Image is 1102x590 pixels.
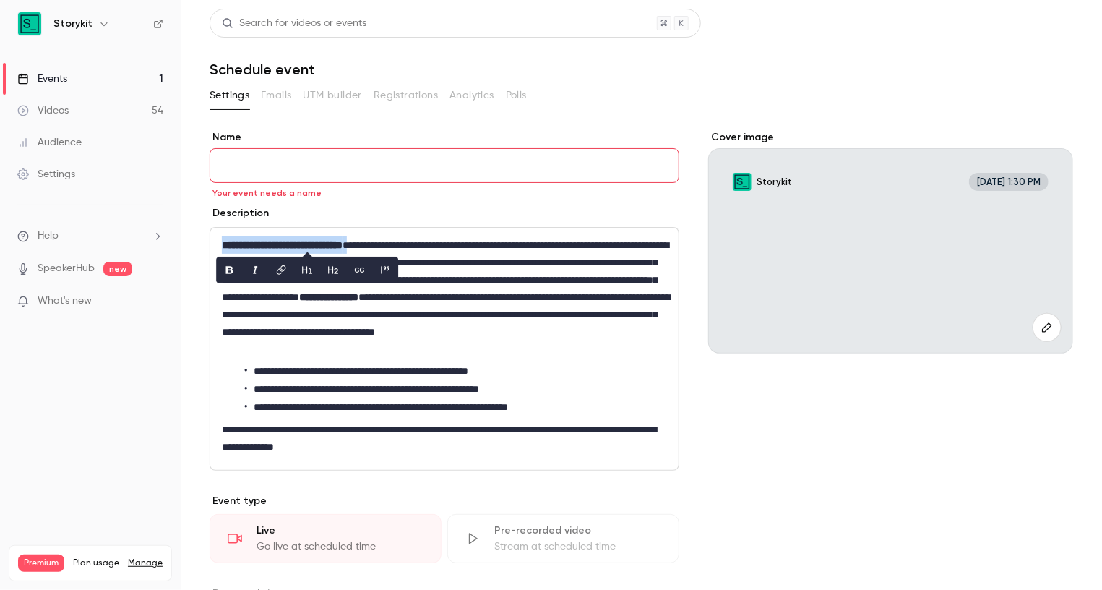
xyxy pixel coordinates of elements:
[53,17,92,31] h6: Storykit
[304,88,362,103] span: UTM builder
[708,130,1073,145] label: Cover image
[447,514,679,563] div: Pre-recorded videoStream at scheduled time
[103,262,132,276] span: new
[374,258,397,281] button: blockquote
[969,173,1049,191] span: [DATE] 1:30 PM
[210,228,679,470] div: editor
[374,88,438,103] span: Registrations
[449,88,494,103] span: Analytics
[38,294,92,309] span: What's new
[146,295,163,308] iframe: Noticeable Trigger
[210,84,249,107] button: Settings
[128,557,163,569] a: Manage
[261,88,291,103] span: Emails
[210,206,269,221] label: Description
[38,261,95,276] a: SpeakerHub
[17,103,69,118] div: Videos
[210,61,1073,78] h1: Schedule event
[210,227,679,471] section: description
[257,523,423,538] div: Live
[210,494,679,508] p: Event type
[210,514,442,563] div: LiveGo live at scheduled time
[17,72,67,86] div: Events
[757,176,793,188] p: Storykit
[17,135,82,150] div: Audience
[494,539,661,554] div: Stream at scheduled time
[257,539,423,554] div: Go live at scheduled time
[18,12,41,35] img: Storykit
[218,258,241,281] button: bold
[17,228,163,244] li: help-dropdown-opener
[38,228,59,244] span: Help
[212,187,322,199] span: Your event needs a name
[494,523,661,538] div: Pre-recorded video
[18,555,64,572] span: Premium
[506,88,527,103] span: Polls
[244,258,267,281] button: italic
[222,16,366,31] div: Search for videos or events
[270,258,293,281] button: link
[210,130,679,145] label: Name
[73,557,119,569] span: Plan usage
[17,167,75,181] div: Settings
